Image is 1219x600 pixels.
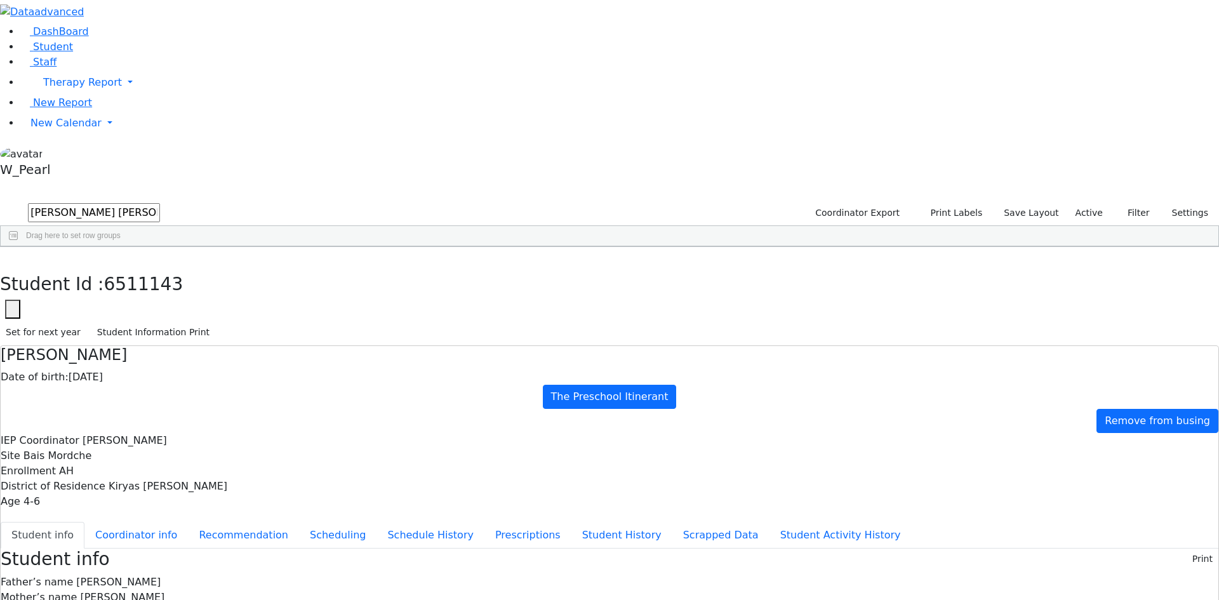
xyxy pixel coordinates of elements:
[43,76,122,88] span: Therapy Report
[28,203,160,222] input: Search
[20,70,1219,95] a: Therapy Report
[1,575,73,590] label: Father’s name
[33,97,92,109] span: New Report
[672,522,769,549] button: Scrapped Data
[23,495,40,507] span: 4-6
[376,522,484,549] button: Schedule History
[1,479,105,494] label: District of Residence
[1,463,56,479] label: Enrollment
[1,494,20,509] label: Age
[104,274,183,295] span: 6511143
[23,450,91,462] span: Bais Mordche
[1,522,84,549] button: Student info
[299,522,376,549] button: Scheduling
[807,203,905,223] button: Coordinator Export
[1,370,69,385] label: Date of birth:
[26,231,121,240] span: Drag here to set row groups
[33,41,73,53] span: Student
[571,522,672,549] button: Student History
[1,448,20,463] label: Site
[1111,203,1156,223] button: Filter
[1070,203,1109,223] label: Active
[59,465,74,477] span: AH
[1,549,110,570] h3: Student info
[20,97,92,109] a: New Report
[1,433,79,448] label: IEP Coordinator
[1,346,1218,364] h4: [PERSON_NAME]
[1156,203,1214,223] button: Settings
[109,480,227,492] span: Kiryas [PERSON_NAME]
[33,56,57,68] span: Staff
[188,522,299,549] button: Recommendation
[84,522,188,549] button: Coordinator info
[20,25,89,37] a: DashBoard
[20,41,73,53] a: Student
[91,323,215,342] button: Student Information Print
[1187,549,1218,569] button: Print
[1096,409,1218,433] a: Remove from busing
[543,385,677,409] a: The Preschool Itinerant
[83,434,167,446] span: [PERSON_NAME]
[33,25,89,37] span: DashBoard
[1,370,1218,385] div: [DATE]
[76,576,161,588] span: [PERSON_NAME]
[1105,415,1210,427] span: Remove from busing
[484,522,571,549] button: Prescriptions
[916,203,988,223] button: Print Labels
[20,56,57,68] a: Staff
[30,117,102,129] span: New Calendar
[769,522,912,549] button: Student Activity History
[20,110,1219,136] a: New Calendar
[998,203,1064,223] button: Save Layout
